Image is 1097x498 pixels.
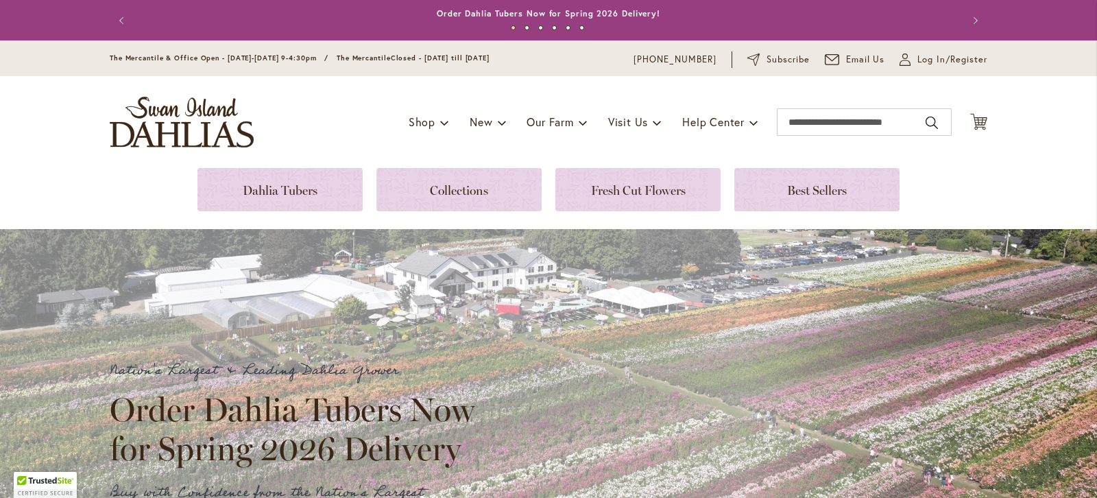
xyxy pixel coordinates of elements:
span: Visit Us [608,115,648,129]
p: Nation's Largest & Leading Dahlia Grower [110,359,487,382]
span: Subscribe [767,53,810,67]
a: Subscribe [747,53,810,67]
a: Email Us [825,53,885,67]
div: TrustedSite Certified [14,472,77,498]
a: Order Dahlia Tubers Now for Spring 2026 Delivery! [437,8,660,19]
a: Log In/Register [900,53,987,67]
span: Our Farm [527,115,573,129]
h2: Order Dahlia Tubers Now for Spring 2026 Delivery [110,390,487,467]
span: New [470,115,492,129]
button: 6 of 6 [579,25,584,30]
a: store logo [110,97,254,147]
span: Help Center [682,115,745,129]
button: 4 of 6 [552,25,557,30]
span: Log In/Register [917,53,987,67]
button: 5 of 6 [566,25,570,30]
span: Closed - [DATE] till [DATE] [391,54,490,62]
button: Previous [110,7,137,34]
button: 3 of 6 [538,25,543,30]
span: Shop [409,115,435,129]
span: The Mercantile & Office Open - [DATE]-[DATE] 9-4:30pm / The Mercantile [110,54,391,62]
span: Email Us [846,53,885,67]
button: Next [960,7,987,34]
button: 2 of 6 [525,25,529,30]
button: 1 of 6 [511,25,516,30]
a: [PHONE_NUMBER] [634,53,716,67]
